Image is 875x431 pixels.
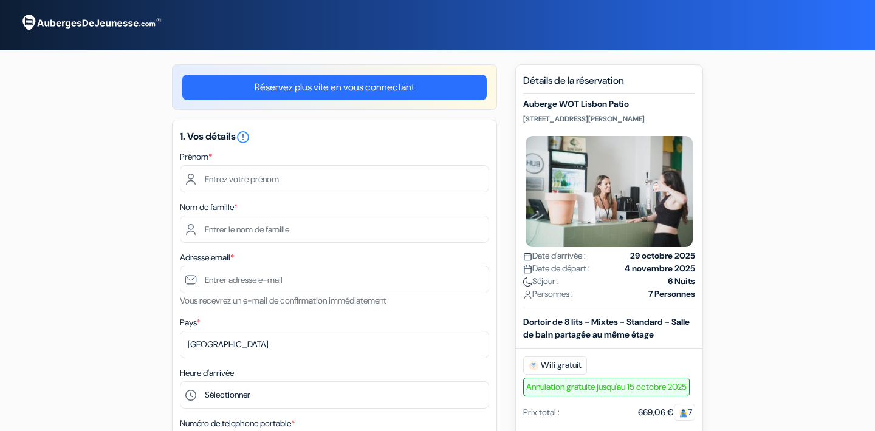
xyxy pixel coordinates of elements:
img: AubergesDeJeunesse.com [15,7,166,39]
p: [STREET_ADDRESS][PERSON_NAME] [523,114,695,124]
label: Prénom [180,151,212,163]
input: Entrer adresse e-mail [180,266,489,293]
strong: 29 octobre 2025 [630,249,695,262]
i: error_outline [236,130,250,144]
span: Personnes : [523,288,573,300]
strong: 6 Nuits [668,275,695,288]
img: free_wifi.svg [529,361,538,370]
span: Wifi gratuit [523,356,587,375]
b: Dortoir de 8 lits - Mixtes - Standard - Salle de bain partagée au même étage [523,316,690,340]
div: Prix total : [523,406,560,419]
h5: Détails de la réservation [523,75,695,94]
span: Date d'arrivée : [523,249,586,262]
small: Vous recevrez un e-mail de confirmation immédiatement [180,295,386,306]
span: 7 [674,404,695,421]
strong: 4 novembre 2025 [625,262,695,275]
img: guest.svg [679,409,688,418]
label: Nom de famille [180,201,238,214]
img: user_icon.svg [523,290,532,299]
a: error_outline [236,130,250,143]
input: Entrez votre prénom [180,165,489,192]
label: Numéro de telephone portable [180,417,295,430]
img: moon.svg [523,277,532,287]
input: Entrer le nom de famille [180,215,489,243]
label: Pays [180,316,200,329]
label: Heure d'arrivée [180,367,234,379]
span: Annulation gratuite jusqu'au 15 octobre 2025 [523,378,690,396]
h5: Auberge WOT Lisbon Patio [523,99,695,109]
span: Séjour : [523,275,559,288]
a: Réservez plus vite en vous connectant [182,75,487,100]
img: calendar.svg [523,252,532,261]
label: Adresse email [180,251,234,264]
div: 669,06 € [638,406,695,419]
img: calendar.svg [523,265,532,274]
strong: 7 Personnes [648,288,695,300]
h5: 1. Vos détails [180,130,489,144]
span: Date de départ : [523,262,590,275]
